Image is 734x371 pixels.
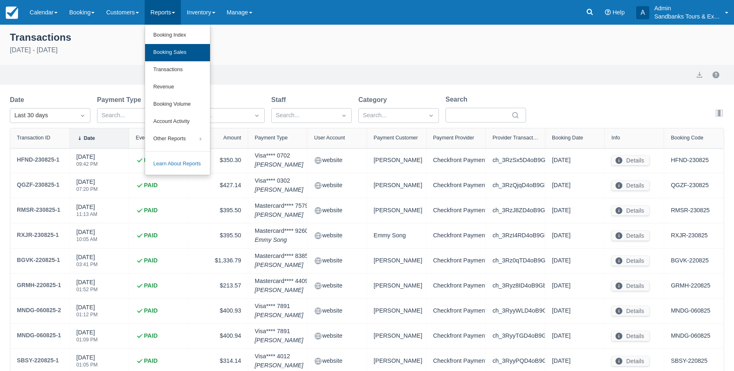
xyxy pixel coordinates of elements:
[255,160,303,169] em: [PERSON_NAME]
[433,330,479,342] div: Checkfront Payments
[10,95,28,105] label: Date
[612,231,649,241] button: Details
[374,180,420,191] div: [PERSON_NAME]
[255,311,303,320] em: [PERSON_NAME]
[612,331,649,341] button: Details
[374,230,420,241] div: Emmy Song
[255,252,308,269] div: Mastercard **** 8385
[253,111,261,120] span: Dropdown icon
[17,180,60,190] div: QGZF-230825-1
[17,255,60,267] a: BGVK-220825-1
[612,135,620,141] div: Info
[671,281,710,290] a: GRMH-220825
[144,256,157,265] strong: PAID
[427,111,435,120] span: Dropdown icon
[145,79,210,96] a: Revenue
[195,305,241,317] div: $400.93
[552,155,598,166] div: [DATE]
[552,180,598,191] div: [DATE]
[255,261,308,270] em: [PERSON_NAME]
[314,135,345,141] div: User Account
[255,185,303,195] em: [PERSON_NAME]
[17,230,59,241] a: RXJR-230825-1
[76,203,97,222] div: [DATE]
[636,6,649,19] div: A
[195,280,241,292] div: $213.57
[314,205,360,216] div: website
[17,155,60,166] a: HFND-230825-1
[612,181,649,190] button: Details
[144,231,157,240] strong: PAID
[145,61,210,79] a: Transactions
[492,135,538,141] div: Provider Transaction
[78,111,87,120] span: Dropdown icon
[374,355,420,367] div: [PERSON_NAME]
[17,305,61,315] div: MNDG-060825-2
[612,356,649,366] button: Details
[552,305,598,317] div: [DATE]
[145,25,210,175] ul: Reports
[492,205,538,216] div: ch_3RzJ8ZD4oB9Gbrmp2ifbU1A7
[76,228,97,247] div: [DATE]
[195,355,241,367] div: $314.14
[271,95,289,105] label: Staff
[145,44,210,61] a: Booking Sales
[671,306,710,315] a: MNDG-060825
[17,135,50,141] div: Transaction ID
[84,135,95,141] div: Date
[17,355,59,365] div: SBSY-220825-1
[76,237,97,242] div: 10:05 AM
[374,305,420,317] div: [PERSON_NAME]
[76,287,98,292] div: 01:52 PM
[17,180,60,191] a: QGZF-230825-1
[195,255,241,267] div: $1,336.79
[433,230,479,241] div: Checkfront Payments
[605,9,611,15] i: Help
[76,278,98,297] div: [DATE]
[552,135,583,141] div: Booking Date
[433,205,479,216] div: Checkfront Payments
[255,135,288,141] div: Payment Type
[17,230,59,240] div: RXJR-230825-1
[17,280,61,290] div: GRMH-220825-1
[97,95,144,105] label: Payment Type
[145,130,210,148] a: Other Reports
[552,355,598,367] div: [DATE]
[144,306,157,315] strong: PAID
[695,70,704,80] button: export
[552,255,598,267] div: [DATE]
[255,236,308,245] em: Emmy Song
[374,330,420,342] div: [PERSON_NAME]
[612,281,649,291] button: Details
[612,256,649,266] button: Details
[552,205,598,216] div: [DATE]
[314,280,360,292] div: website
[17,205,60,215] div: RMSR-230825-1
[76,153,98,172] div: [DATE]
[76,212,97,217] div: 11:13 AM
[314,255,360,267] div: website
[492,230,538,241] div: ch_3RzI4RD4oB9Gbrmp05R8ai79
[14,111,71,120] div: Last 30 days
[255,227,308,244] div: Mastercard **** 9260
[17,305,61,317] a: MNDG-060825-2
[10,30,724,44] div: Transactions
[612,206,649,216] button: Details
[433,155,479,166] div: Checkfront Payments
[654,4,720,12] p: Admin
[492,180,538,191] div: ch_3RzQjqD4oB9Gbrmp0KEIp6mr
[195,330,241,342] div: $400.94
[144,156,157,165] strong: PAID
[223,135,241,141] div: Amount
[17,280,61,292] a: GRMH-220825-1
[76,253,98,272] div: [DATE]
[17,355,59,367] a: SBSY-220825-1
[144,281,157,290] strong: PAID
[6,7,18,19] img: checkfront-main-nav-mini-logo.png
[195,230,241,241] div: $395.50
[76,328,98,347] div: [DATE]
[314,305,360,317] div: website
[374,280,420,292] div: [PERSON_NAME]
[612,9,625,16] span: Help
[76,312,98,317] div: 01:12 PM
